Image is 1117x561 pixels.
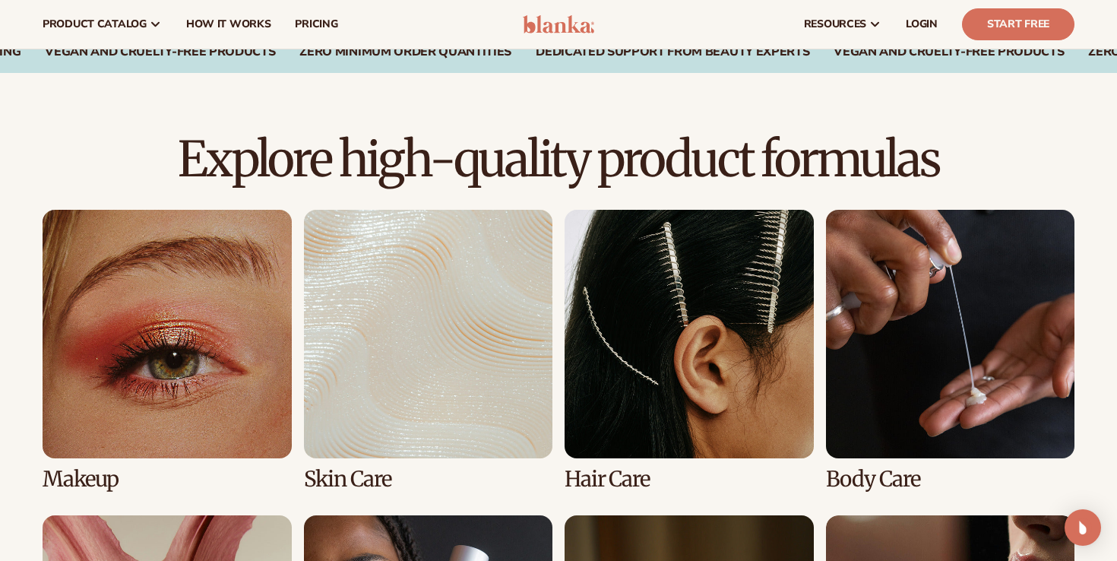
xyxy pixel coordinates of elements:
div: 2 / 8 [304,210,553,491]
div: DEDICATED SUPPORT FROM BEAUTY EXPERTS [536,45,809,59]
span: pricing [295,18,337,30]
span: resources [804,18,866,30]
div: Vegan and Cruelty-Free Products [834,45,1064,59]
div: ZERO MINIMUM ORDER QUANTITIES [299,45,511,59]
span: LOGIN [906,18,938,30]
div: 4 / 8 [826,210,1075,491]
div: 3 / 8 [565,210,814,491]
h2: Explore high-quality product formulas [43,134,1074,185]
div: Open Intercom Messenger [1065,509,1101,546]
span: How It Works [186,18,271,30]
h3: Makeup [43,467,292,491]
h3: Body Care [826,467,1075,491]
span: product catalog [43,18,147,30]
a: Start Free [962,8,1074,40]
img: logo [523,15,595,33]
h3: Skin Care [304,467,553,491]
div: VEGAN AND CRUELTY-FREE PRODUCTS [45,45,275,59]
h3: Hair Care [565,467,814,491]
div: 1 / 8 [43,210,292,491]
